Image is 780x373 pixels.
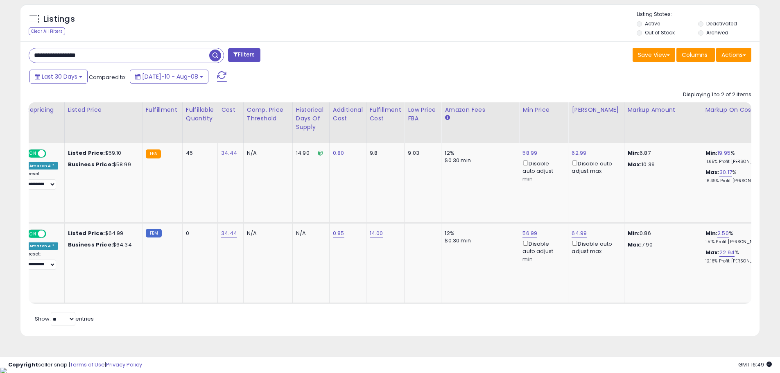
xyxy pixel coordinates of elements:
div: Repricing [26,106,61,114]
div: Disable auto adjust min [522,239,562,263]
span: Columns [682,51,708,59]
h5: Listings [43,14,75,25]
a: 30.17 [719,168,732,176]
a: 56.99 [522,229,537,237]
a: 34.44 [221,229,237,237]
p: 11.65% Profit [PERSON_NAME] [705,159,773,165]
div: $59.10 [68,149,136,157]
a: 64.99 [572,229,587,237]
button: [DATE]-10 - Aug-08 [130,70,208,84]
div: $58.99 [68,161,136,168]
label: Active [645,20,660,27]
span: [DATE]-10 - Aug-08 [142,72,198,81]
div: % [705,149,773,165]
strong: Copyright [8,361,38,368]
div: 12% [445,149,513,157]
div: Preset: [26,251,58,270]
p: 1.51% Profit [PERSON_NAME] [705,239,773,245]
th: The percentage added to the cost of goods (COGS) that forms the calculator for Min & Max prices. [702,102,780,143]
p: 6.87 [628,149,696,157]
span: Show: entries [35,315,94,323]
div: Historical Days Of Supply [296,106,326,131]
div: Fulfillment [146,106,179,114]
label: Out of Stock [645,29,675,36]
div: % [705,249,773,264]
strong: Min: [628,149,640,157]
div: Displaying 1 to 2 of 2 items [683,91,751,99]
label: Deactivated [706,20,737,27]
a: 62.99 [572,149,586,157]
button: Last 30 Days [29,70,88,84]
button: Save View [633,48,675,62]
a: 58.99 [522,149,537,157]
div: $0.30 min [445,237,513,244]
div: Min Price [522,106,565,114]
a: 2.50 [717,229,729,237]
p: 12.16% Profit [PERSON_NAME] [705,258,773,264]
div: % [705,169,773,184]
div: Fulfillment Cost [370,106,401,123]
div: $64.99 [68,230,136,237]
a: 19.95 [717,149,730,157]
div: Disable auto adjust min [522,159,562,183]
div: $0.30 min [445,157,513,164]
div: Additional Cost [333,106,363,123]
div: Amazon AI * [26,242,58,250]
div: Listed Price [68,106,139,114]
div: Amazon Fees [445,106,515,114]
span: Last 30 Days [42,72,77,81]
div: 45 [186,149,211,157]
div: 12% [445,230,513,237]
div: Markup Amount [628,106,699,114]
button: Columns [676,48,715,62]
span: OFF [45,150,58,157]
b: Business Price: [68,241,113,249]
div: Clear All Filters [29,27,65,35]
div: [PERSON_NAME] [572,106,620,114]
div: Markup on Cost [705,106,776,114]
strong: Max: [628,241,642,249]
p: Listing States: [637,11,760,18]
div: Amazon AI * [26,162,58,170]
div: 9.8 [370,149,398,157]
div: Low Price FBA [408,106,438,123]
small: FBM [146,229,162,237]
button: Actions [716,48,751,62]
p: 7.90 [628,241,696,249]
a: 22.94 [719,249,735,257]
div: Disable auto adjust max [572,159,617,175]
a: 0.80 [333,149,344,157]
div: Preset: [26,171,58,190]
div: N/A [247,149,286,157]
div: 9.03 [408,149,435,157]
label: Archived [706,29,728,36]
div: Comp. Price Threshold [247,106,289,123]
span: OFF [45,231,58,237]
div: N/A [247,230,286,237]
div: 0 [186,230,211,237]
div: Fulfillable Quantity [186,106,214,123]
span: 2025-09-8 16:49 GMT [738,361,772,368]
div: N/A [296,230,323,237]
b: Max: [705,249,720,256]
span: ON [28,231,38,237]
a: Privacy Policy [106,361,142,368]
b: Listed Price: [68,229,105,237]
p: 10.39 [628,161,696,168]
a: 0.85 [333,229,344,237]
div: Cost [221,106,240,114]
a: 14.00 [370,229,383,237]
small: Amazon Fees. [445,114,450,122]
strong: Max: [628,161,642,168]
span: Compared to: [89,73,127,81]
div: % [705,230,773,245]
div: 14.90 [296,149,323,157]
span: ON [28,150,38,157]
b: Min: [705,149,718,157]
strong: Min: [628,229,640,237]
div: Disable auto adjust max [572,239,617,255]
b: Business Price: [68,161,113,168]
div: $64.34 [68,241,136,249]
p: 0.86 [628,230,696,237]
b: Min: [705,229,718,237]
